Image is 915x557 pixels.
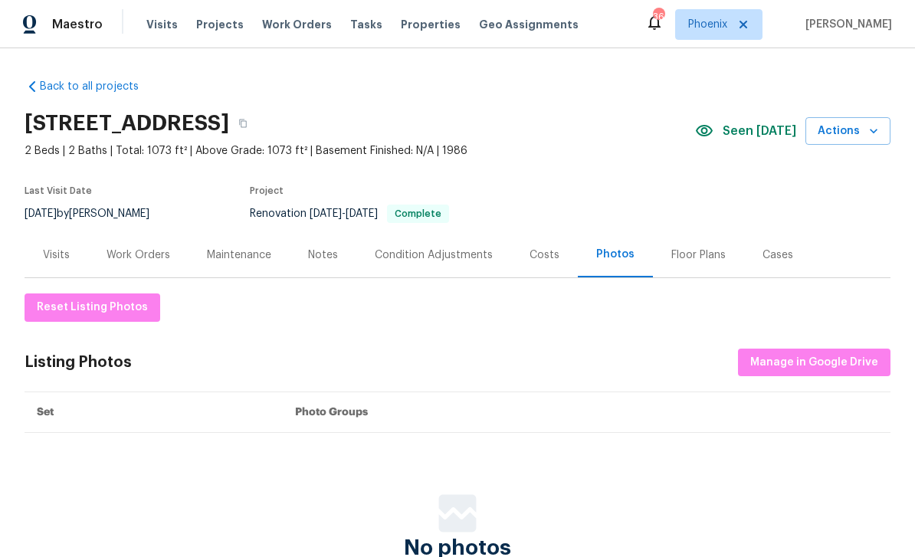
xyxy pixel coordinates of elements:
span: Projects [196,17,244,32]
span: [DATE] [310,208,342,219]
div: Cases [762,247,793,263]
span: Project [250,186,284,195]
div: Costs [530,247,559,263]
span: [PERSON_NAME] [799,17,892,32]
button: Manage in Google Drive [738,349,890,377]
div: Photos [596,247,635,262]
div: Visits [43,247,70,263]
span: Complete [389,209,448,218]
span: Seen [DATE] [723,123,796,139]
h2: [STREET_ADDRESS] [25,116,229,131]
span: [DATE] [346,208,378,219]
button: Copy Address [229,110,257,137]
th: Set [25,392,283,433]
button: Actions [805,117,890,146]
span: Reset Listing Photos [37,298,148,317]
button: Reset Listing Photos [25,293,160,322]
span: Maestro [52,17,103,32]
div: Notes [308,247,338,263]
span: Last Visit Date [25,186,92,195]
a: Back to all projects [25,79,172,94]
span: [DATE] [25,208,57,219]
span: Tasks [350,19,382,30]
div: Work Orders [107,247,170,263]
span: Properties [401,17,461,32]
span: Phoenix [688,17,727,32]
span: Actions [818,122,878,141]
div: by [PERSON_NAME] [25,205,168,223]
span: Manage in Google Drive [750,353,878,372]
th: Photo Groups [283,392,890,433]
span: Renovation [250,208,449,219]
span: No photos [404,540,511,555]
span: Work Orders [262,17,332,32]
span: 2 Beds | 2 Baths | Total: 1073 ft² | Above Grade: 1073 ft² | Basement Finished: N/A | 1986 [25,143,695,159]
div: 36 [653,9,664,25]
span: Visits [146,17,178,32]
span: Geo Assignments [479,17,579,32]
div: Condition Adjustments [375,247,493,263]
span: - [310,208,378,219]
div: Listing Photos [25,355,132,370]
div: Maintenance [207,247,271,263]
div: Floor Plans [671,247,726,263]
